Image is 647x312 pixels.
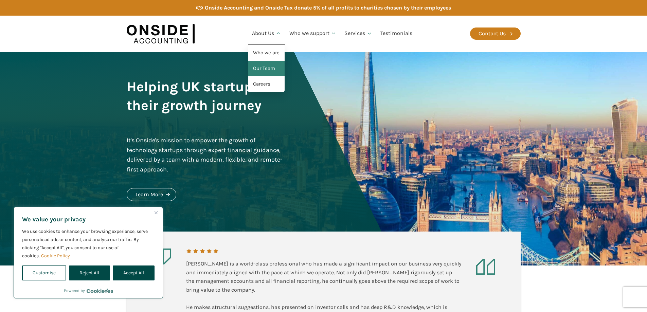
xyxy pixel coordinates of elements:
[248,76,285,92] a: Careers
[113,265,155,280] button: Accept All
[152,208,160,217] button: Close
[14,207,163,298] div: We value your privacy
[205,3,451,12] div: Onside Accounting and Onside Tax donate 5% of all profits to charities chosen by their employees
[136,190,163,199] div: Learn More
[22,227,155,260] p: We use cookies to enhance your browsing experience, serve personalised ads or content, and analys...
[41,253,70,259] a: Cookie Policy
[22,265,66,280] button: Customise
[470,27,521,40] a: Contact Us
[64,287,113,294] div: Powered by
[127,21,195,47] img: Onside Accounting
[22,215,155,223] p: We value your privacy
[127,188,176,201] a: Learn More
[340,22,376,45] a: Services
[69,265,110,280] button: Reject All
[127,135,284,175] div: It's Onside's mission to empower the growth of technology startups through expert financial guida...
[87,289,113,293] a: Visit CookieYes website
[285,22,341,45] a: Who we support
[479,29,506,38] div: Contact Us
[248,45,285,61] a: Who we are
[248,22,285,45] a: About Us
[248,61,285,76] a: Our Team
[376,22,416,45] a: Testimonials
[155,211,158,214] img: Close
[127,77,284,115] h1: Helping UK startups on their growth journey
